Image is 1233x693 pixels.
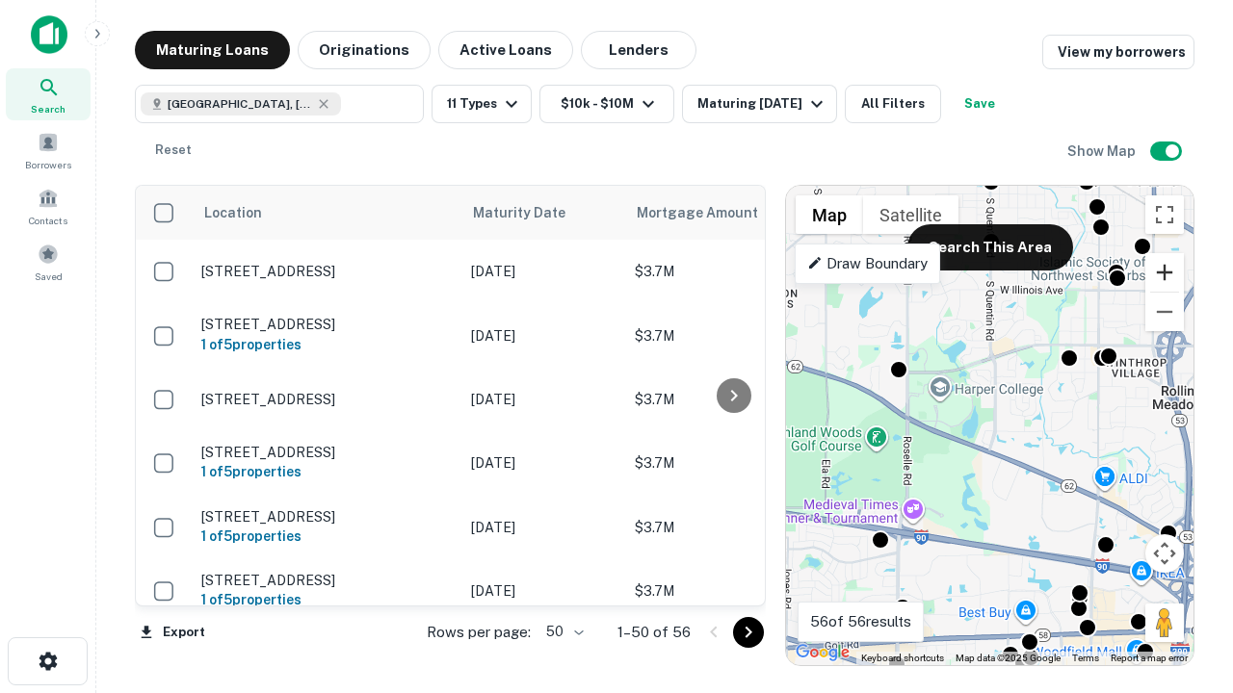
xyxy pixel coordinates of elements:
p: Rows per page: [427,621,531,644]
button: $10k - $10M [539,85,674,123]
span: Maturity Date [473,201,590,224]
p: [STREET_ADDRESS] [201,263,452,280]
button: Toggle fullscreen view [1145,195,1184,234]
span: Contacts [29,213,67,228]
h6: 1 of 5 properties [201,334,452,355]
h6: 1 of 5 properties [201,461,452,482]
button: Export [135,618,210,647]
p: [STREET_ADDRESS] [201,508,452,526]
button: Maturing Loans [135,31,290,69]
button: Save your search to get updates of matches that match your search criteria. [949,85,1010,123]
th: Location [192,186,461,240]
p: $3.7M [635,389,827,410]
button: Originations [298,31,431,69]
p: $3.7M [635,580,827,602]
span: [GEOGRAPHIC_DATA], [GEOGRAPHIC_DATA] [168,95,312,113]
h6: Show Map [1067,141,1139,162]
div: 0 0 [786,186,1194,665]
a: View my borrowers [1042,35,1194,69]
span: Borrowers [25,157,71,172]
button: Drag Pegman onto the map to open Street View [1145,603,1184,642]
button: All Filters [845,85,941,123]
button: Zoom out [1145,293,1184,331]
button: Search This Area [907,224,1073,270]
a: Borrowers [6,124,91,176]
a: Terms (opens in new tab) [1072,653,1099,663]
p: [DATE] [471,325,616,346]
span: Saved [35,269,63,284]
button: Reset [143,131,204,169]
button: Show satellite imagery [863,195,958,234]
button: Go to next page [733,617,764,648]
div: 50 [538,618,587,646]
p: 56 of 56 results [810,610,911,633]
button: Keyboard shortcuts [861,652,944,665]
a: Search [6,68,91,120]
p: Draw Boundary [807,252,928,275]
p: [DATE] [471,389,616,410]
iframe: Chat Widget [1137,477,1233,570]
th: Maturity Date [461,186,625,240]
a: Open this area in Google Maps (opens a new window) [791,640,854,665]
span: Location [203,201,262,224]
p: [STREET_ADDRESS] [201,572,452,589]
p: $3.7M [635,517,827,538]
p: [DATE] [471,517,616,538]
span: Mortgage Amount [637,201,783,224]
p: [STREET_ADDRESS] [201,316,452,333]
button: Active Loans [438,31,573,69]
p: [DATE] [471,452,616,474]
span: Search [31,101,66,116]
span: Map data ©2025 Google [956,653,1061,663]
a: Saved [6,236,91,288]
button: Maturing [DATE] [682,85,837,123]
a: Report a map error [1111,653,1188,663]
button: Zoom in [1145,253,1184,292]
p: [STREET_ADDRESS] [201,391,452,408]
button: 11 Types [432,85,532,123]
h6: 1 of 5 properties [201,589,452,610]
button: Lenders [581,31,696,69]
a: Contacts [6,180,91,232]
p: [DATE] [471,580,616,602]
button: Show street map [796,195,863,234]
p: [DATE] [471,261,616,282]
p: $3.7M [635,261,827,282]
img: capitalize-icon.png [31,15,67,54]
div: Maturing [DATE] [697,92,828,115]
p: $3.7M [635,325,827,346]
p: 1–50 of 56 [617,621,691,644]
h6: 1 of 5 properties [201,526,452,547]
p: [STREET_ADDRESS] [201,444,452,461]
th: Mortgage Amount [625,186,837,240]
p: $3.7M [635,452,827,474]
img: Google [791,640,854,665]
